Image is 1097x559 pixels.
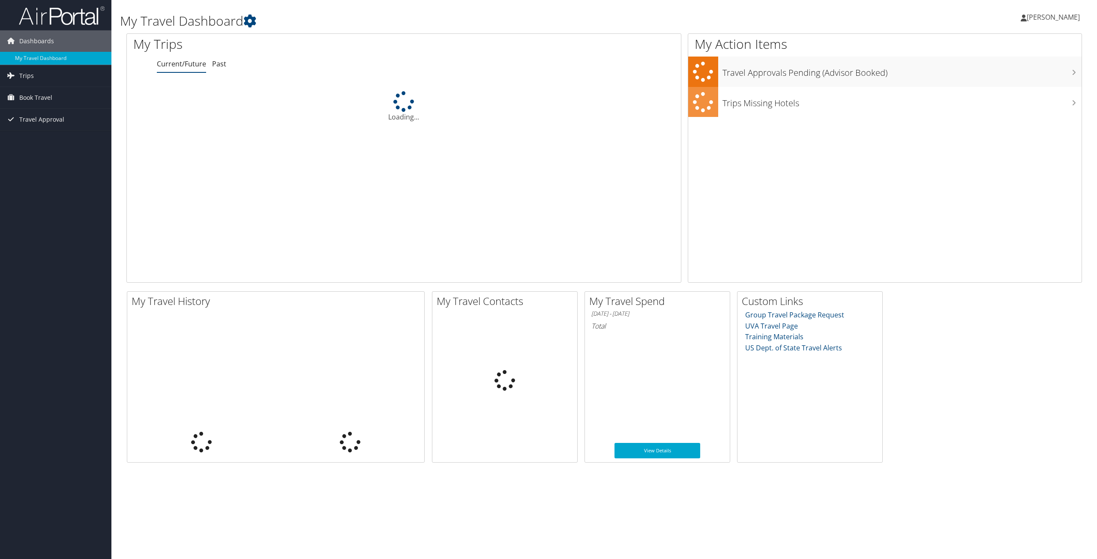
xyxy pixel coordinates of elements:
[19,87,52,108] span: Book Travel
[1021,4,1088,30] a: [PERSON_NAME]
[19,6,105,26] img: airportal-logo.png
[745,343,842,353] a: US Dept. of State Travel Alerts
[19,30,54,52] span: Dashboards
[722,93,1082,109] h3: Trips Missing Hotels
[614,443,700,458] a: View Details
[19,109,64,130] span: Travel Approval
[212,59,226,69] a: Past
[127,91,681,122] div: Loading...
[132,294,424,308] h2: My Travel History
[688,87,1082,117] a: Trips Missing Hotels
[688,35,1082,53] h1: My Action Items
[745,321,798,331] a: UVA Travel Page
[120,12,766,30] h1: My Travel Dashboard
[745,310,844,320] a: Group Travel Package Request
[591,321,723,331] h6: Total
[742,294,882,308] h2: Custom Links
[589,294,730,308] h2: My Travel Spend
[745,332,803,341] a: Training Materials
[722,63,1082,79] h3: Travel Approvals Pending (Advisor Booked)
[133,35,444,53] h1: My Trips
[157,59,206,69] a: Current/Future
[591,310,723,318] h6: [DATE] - [DATE]
[1027,12,1080,22] span: [PERSON_NAME]
[437,294,577,308] h2: My Travel Contacts
[688,57,1082,87] a: Travel Approvals Pending (Advisor Booked)
[19,65,34,87] span: Trips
